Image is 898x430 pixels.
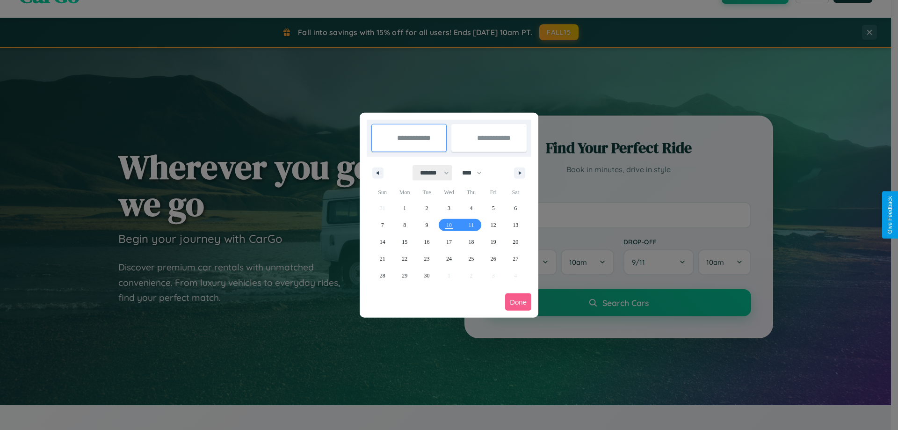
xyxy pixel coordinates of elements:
[393,250,415,267] button: 22
[380,250,385,267] span: 21
[393,267,415,284] button: 29
[505,250,527,267] button: 27
[371,233,393,250] button: 14
[468,233,474,250] span: 18
[446,250,452,267] span: 24
[460,217,482,233] button: 11
[887,196,893,234] div: Give Feedback
[402,250,407,267] span: 22
[393,185,415,200] span: Mon
[424,233,430,250] span: 16
[438,250,460,267] button: 24
[448,200,450,217] span: 3
[460,250,482,267] button: 25
[371,267,393,284] button: 28
[513,217,518,233] span: 13
[371,217,393,233] button: 7
[438,185,460,200] span: Wed
[416,185,438,200] span: Tue
[505,185,527,200] span: Sat
[426,217,428,233] span: 9
[505,200,527,217] button: 6
[402,233,407,250] span: 15
[381,217,384,233] span: 7
[513,250,518,267] span: 27
[505,293,531,311] button: Done
[371,185,393,200] span: Sun
[403,200,406,217] span: 1
[482,233,504,250] button: 19
[460,185,482,200] span: Thu
[505,233,527,250] button: 20
[424,267,430,284] span: 30
[438,233,460,250] button: 17
[468,250,474,267] span: 25
[371,250,393,267] button: 21
[514,200,517,217] span: 6
[491,250,496,267] span: 26
[492,200,495,217] span: 5
[491,217,496,233] span: 12
[482,250,504,267] button: 26
[482,200,504,217] button: 5
[393,200,415,217] button: 1
[482,185,504,200] span: Fri
[470,200,472,217] span: 4
[402,267,407,284] span: 29
[460,233,482,250] button: 18
[416,250,438,267] button: 23
[416,267,438,284] button: 30
[438,200,460,217] button: 3
[380,233,385,250] span: 14
[416,217,438,233] button: 9
[446,217,452,233] span: 10
[424,250,430,267] span: 23
[491,233,496,250] span: 19
[469,217,474,233] span: 11
[446,233,452,250] span: 17
[416,200,438,217] button: 2
[393,217,415,233] button: 8
[513,233,518,250] span: 20
[380,267,385,284] span: 28
[505,217,527,233] button: 13
[403,217,406,233] span: 8
[460,200,482,217] button: 4
[482,217,504,233] button: 12
[438,217,460,233] button: 10
[393,233,415,250] button: 15
[416,233,438,250] button: 16
[426,200,428,217] span: 2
